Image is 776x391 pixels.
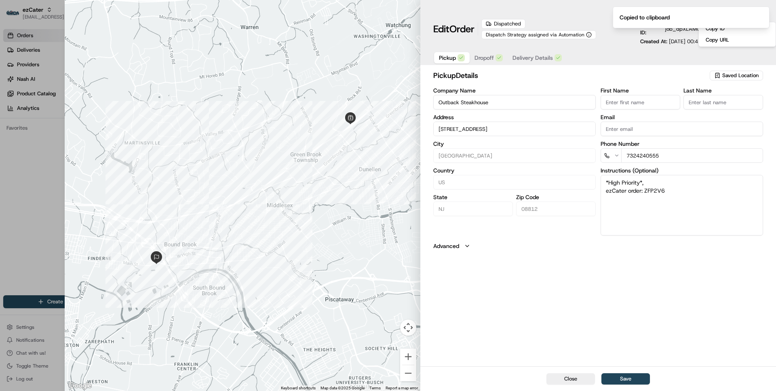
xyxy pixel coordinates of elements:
h2: pickup Details [433,70,708,81]
h1: Edit [433,23,474,36]
span: API Documentation [76,117,130,125]
label: Last Name [683,88,763,93]
label: Instructions (Optional) [601,168,763,173]
textarea: *High Priority*, ezCater order: ZFP2V6 [601,175,763,235]
span: Pickup [439,54,456,62]
input: Enter first name [601,95,680,109]
label: Advanced [433,242,459,250]
input: Enter zip code [516,202,596,216]
a: Powered byPylon [57,137,98,143]
a: 📗Knowledge Base [5,114,65,128]
a: Terms (opens in new tab) [369,386,381,390]
span: Delivery Details [512,54,553,62]
input: Enter phone number [621,148,763,163]
a: Open this area in Google Maps (opens a new window) [67,380,93,391]
label: Email [601,114,763,120]
div: 📗 [8,118,15,124]
span: [DATE] 00:41 [669,38,701,45]
label: Phone Number [601,141,763,147]
div: Copied to clipboard [620,13,670,21]
div: Delivery ID: [640,22,763,36]
button: Saved Location [710,70,763,81]
label: Zip Code [516,194,596,200]
button: Keyboard shortcuts [281,385,316,391]
span: job_dpXLAMGbLTK96UNPUNynFT [665,25,749,33]
input: Enter city [433,148,596,163]
input: Clear [21,52,133,61]
a: job_dpXLAMGbLTK96UNPUNynFT [665,25,754,33]
button: Advanced [433,242,763,250]
input: Enter last name [683,95,763,109]
button: Zoom in [400,349,416,365]
input: 98 US-22, Green Brook Township, NJ 08812, USA [433,122,596,136]
p: Created At: [640,38,701,45]
button: Dispatch Strategy assigned via Automation [481,30,596,39]
span: Dispatch Strategy assigned via Automation [486,32,584,38]
input: Enter email [601,122,763,136]
span: Knowledge Base [16,117,62,125]
input: Enter company name [433,95,596,109]
img: Nash [8,8,24,24]
p: Welcome 👋 [8,32,147,45]
span: Saved Location [722,72,759,79]
div: Dispatched [481,19,525,29]
span: Order [449,23,474,36]
button: Map camera controls [400,320,416,336]
div: Start new chat [27,77,133,85]
img: 1736555255976-a54dd68f-1ca7-489b-9aae-adbdc363a1c4 [8,77,23,92]
label: City [433,141,596,147]
button: Copy URL [700,35,774,45]
button: Close [546,373,595,385]
span: Dropoff [474,54,494,62]
label: Company Name [433,88,596,93]
label: First Name [601,88,680,93]
label: State [433,194,513,200]
label: Country [433,168,596,173]
div: We're available if you need us! [27,85,102,92]
label: Address [433,114,596,120]
button: Zoom out [400,365,416,381]
button: Copy ID [700,24,774,34]
span: Map data ©2025 Google [321,386,365,390]
input: Enter state [433,202,513,216]
a: 💻API Documentation [65,114,133,128]
img: Google [67,380,93,391]
button: Save [601,373,650,385]
span: Pylon [80,137,98,143]
div: 💻 [68,118,75,124]
button: Start new chat [137,80,147,89]
a: Report a map error [386,386,418,390]
input: Enter country [433,175,596,189]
